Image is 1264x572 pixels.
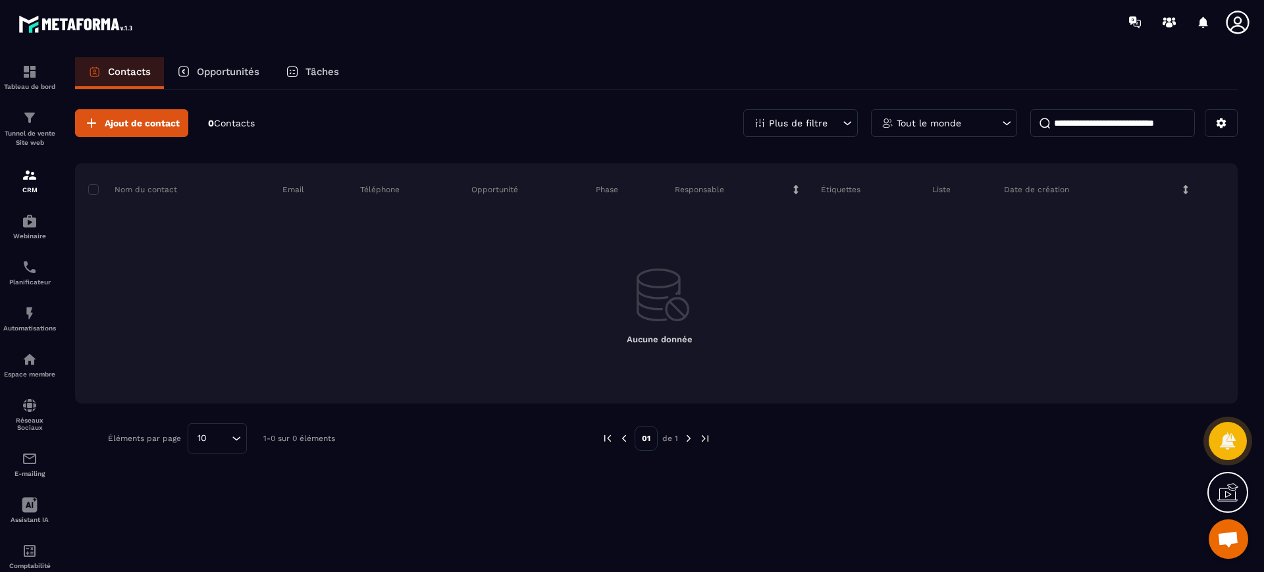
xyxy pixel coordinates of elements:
p: Assistant IA [3,516,56,523]
img: formation [22,167,38,183]
span: Ajout de contact [105,117,180,130]
p: Opportunités [197,66,259,78]
p: CRM [3,186,56,194]
p: Comptabilité [3,562,56,569]
p: Responsable [675,184,724,195]
p: Liste [932,184,951,195]
img: accountant [22,543,38,559]
p: Opportunité [471,184,518,195]
span: Contacts [214,118,255,128]
a: emailemailE-mailing [3,441,56,487]
img: formation [22,64,38,80]
a: automationsautomationsEspace membre [3,342,56,388]
img: social-network [22,398,38,413]
p: E-mailing [3,470,56,477]
span: Aucune donnée [627,334,693,344]
p: 0 [208,117,255,130]
p: 01 [635,426,658,451]
a: formationformationCRM [3,157,56,203]
a: automationsautomationsAutomatisations [3,296,56,342]
img: scheduler [22,259,38,275]
p: Automatisations [3,325,56,332]
p: Espace membre [3,371,56,378]
p: Éléments par page [108,434,181,443]
p: Tableau de bord [3,83,56,90]
p: Contacts [108,66,151,78]
img: automations [22,213,38,229]
img: prev [602,432,614,444]
a: schedulerschedulerPlanificateur [3,249,56,296]
p: Webinaire [3,232,56,240]
p: Réseaux Sociaux [3,417,56,431]
a: Assistant IA [3,487,56,533]
button: Ajout de contact [75,109,188,137]
input: Search for option [211,431,228,446]
p: Tunnel de vente Site web [3,129,56,147]
span: 10 [193,431,211,446]
p: Plus de filtre [769,118,828,128]
a: formationformationTableau de bord [3,54,56,100]
img: logo [18,12,137,36]
a: Opportunités [164,57,273,89]
p: Date de création [1004,184,1069,195]
img: prev [618,432,630,444]
a: Tâches [273,57,352,89]
a: formationformationTunnel de vente Site web [3,100,56,157]
p: Email [282,184,304,195]
p: Phase [596,184,618,195]
img: next [699,432,711,444]
div: Search for option [188,423,247,454]
p: Planificateur [3,278,56,286]
p: de 1 [662,433,678,444]
img: automations [22,351,38,367]
p: Tâches [305,66,339,78]
p: Nom du contact [88,184,177,195]
img: formation [22,110,38,126]
img: next [683,432,695,444]
img: email [22,451,38,467]
a: automationsautomationsWebinaire [3,203,56,249]
a: Contacts [75,57,164,89]
p: 1-0 sur 0 éléments [263,434,335,443]
div: Ouvrir le chat [1209,519,1248,559]
img: automations [22,305,38,321]
p: Tout le monde [897,118,961,128]
p: Étiquettes [821,184,860,195]
a: social-networksocial-networkRéseaux Sociaux [3,388,56,441]
p: Téléphone [360,184,400,195]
